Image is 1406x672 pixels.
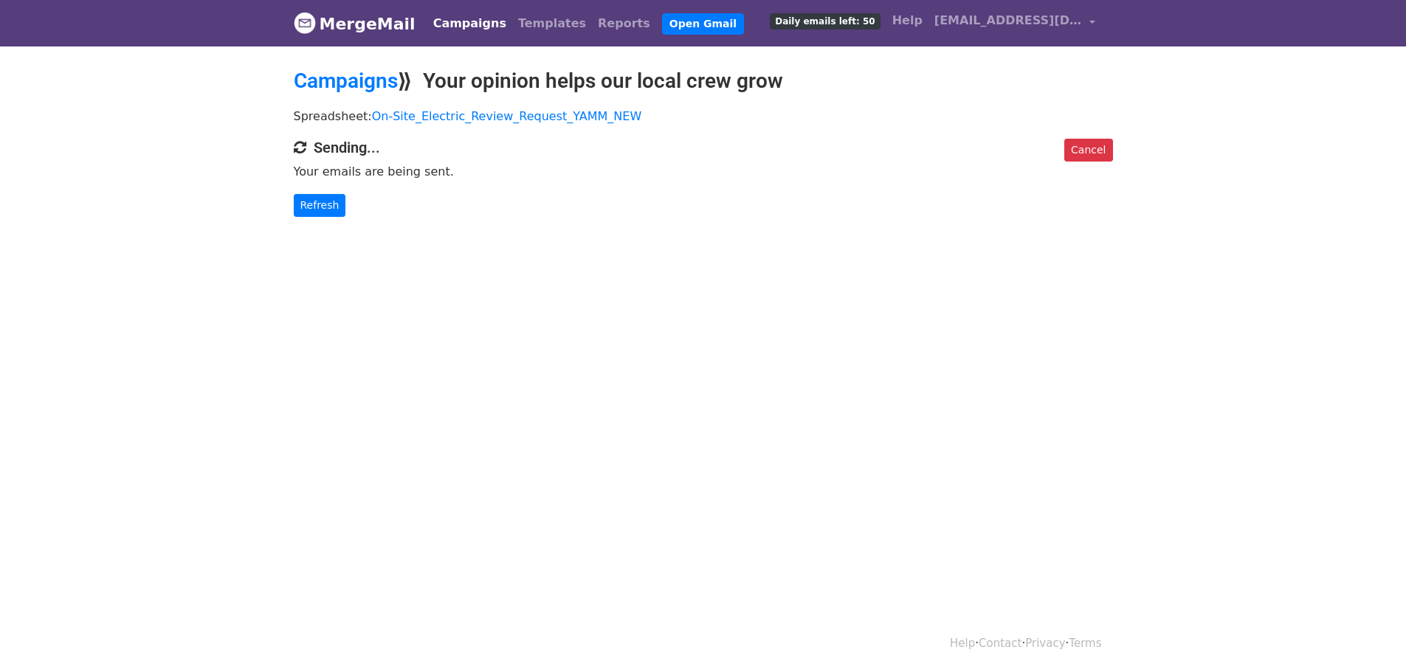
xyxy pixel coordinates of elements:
span: Daily emails left: 50 [770,13,880,30]
h2: ⟫ Your opinion helps our local crew grow [294,69,1113,94]
a: Daily emails left: 50 [764,6,886,35]
p: Spreadsheet: [294,108,1113,124]
span: [EMAIL_ADDRESS][DOMAIN_NAME] [934,12,1082,30]
a: MergeMail [294,8,416,39]
a: Cancel [1064,139,1112,162]
a: Help [950,637,975,650]
a: [EMAIL_ADDRESS][DOMAIN_NAME] [928,6,1101,41]
p: Your emails are being sent. [294,164,1113,179]
a: Campaigns [294,69,398,93]
img: MergeMail logo [294,12,316,34]
a: Refresh [294,194,346,217]
a: Terms [1069,637,1101,650]
a: Contact [979,637,1021,650]
a: Reports [592,9,656,38]
a: Privacy [1025,637,1065,650]
a: Open Gmail [662,13,744,35]
h4: Sending... [294,139,1113,156]
a: On-Site_Electric_Review_Request_YAMM_NEW [372,109,642,123]
a: Templates [512,9,592,38]
a: Help [886,6,928,35]
a: Campaigns [427,9,512,38]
